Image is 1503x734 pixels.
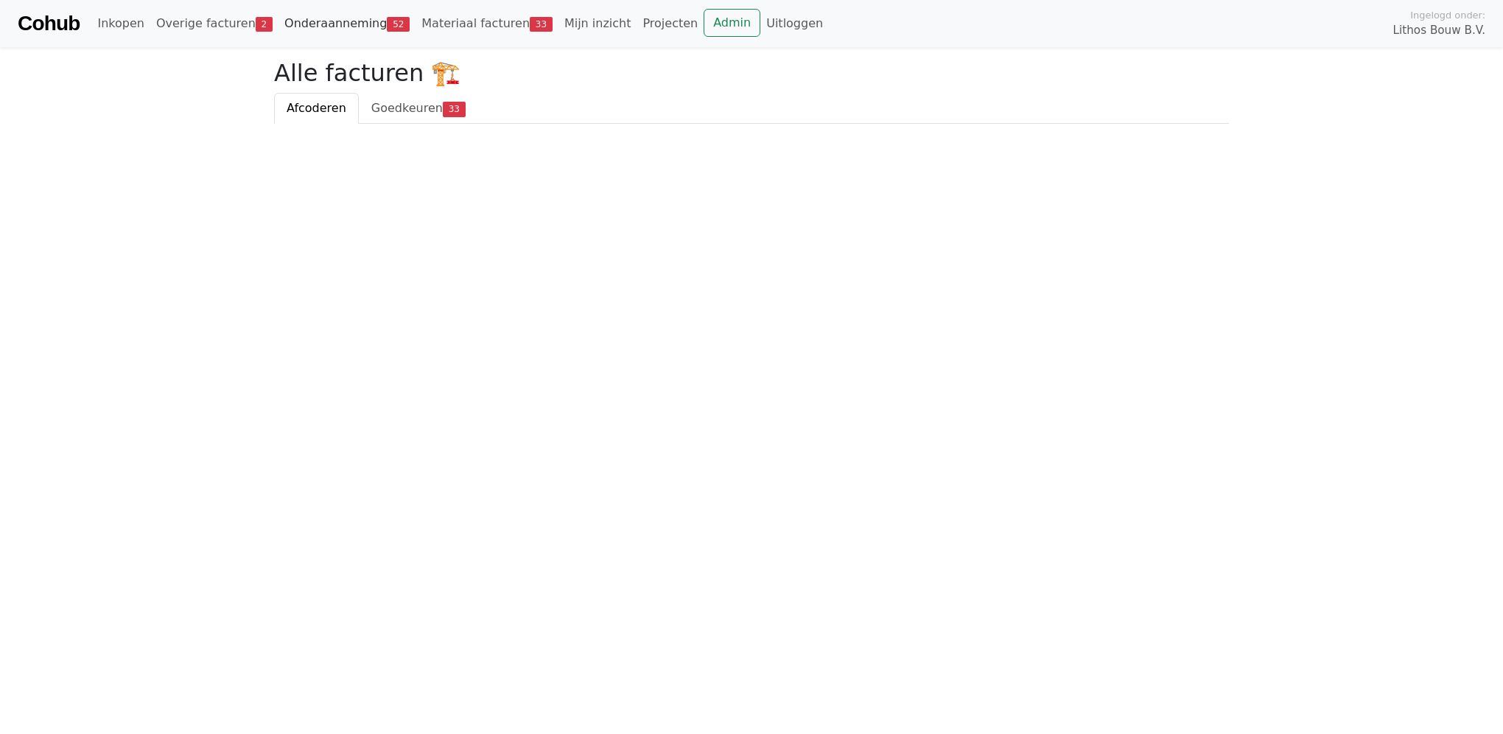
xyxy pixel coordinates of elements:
[760,9,829,38] a: Uitloggen
[91,9,150,38] a: Inkopen
[387,17,410,32] span: 52
[274,93,359,124] a: Afcoderen
[1393,22,1485,39] span: Lithos Bouw B.V.
[637,9,704,38] a: Projecten
[274,59,1229,87] h2: Alle facturen 🏗️
[704,9,760,37] a: Admin
[287,101,346,115] span: Afcoderen
[150,9,278,38] a: Overige facturen2
[443,102,466,116] span: 33
[371,101,443,115] span: Goedkeuren
[256,17,273,32] span: 2
[359,93,478,124] a: Goedkeuren33
[558,9,637,38] a: Mijn inzicht
[1410,8,1485,22] span: Ingelogd onder:
[416,9,558,38] a: Materiaal facturen33
[278,9,416,38] a: Onderaanneming52
[18,6,80,41] a: Cohub
[530,17,553,32] span: 33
